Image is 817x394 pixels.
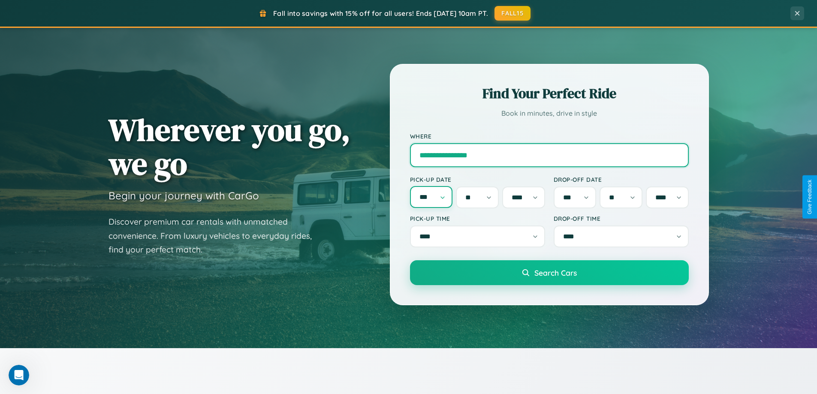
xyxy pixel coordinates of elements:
[410,132,689,140] label: Where
[494,6,531,21] button: FALL15
[109,113,350,180] h1: Wherever you go, we go
[554,215,689,222] label: Drop-off Time
[410,107,689,120] p: Book in minutes, drive in style
[534,268,577,277] span: Search Cars
[410,260,689,285] button: Search Cars
[410,176,545,183] label: Pick-up Date
[109,215,323,257] p: Discover premium car rentals with unmatched convenience. From luxury vehicles to everyday rides, ...
[273,9,488,18] span: Fall into savings with 15% off for all users! Ends [DATE] 10am PT.
[410,215,545,222] label: Pick-up Time
[410,84,689,103] h2: Find Your Perfect Ride
[9,365,29,385] iframe: Intercom live chat
[807,180,813,214] div: Give Feedback
[554,176,689,183] label: Drop-off Date
[109,189,259,202] h3: Begin your journey with CarGo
